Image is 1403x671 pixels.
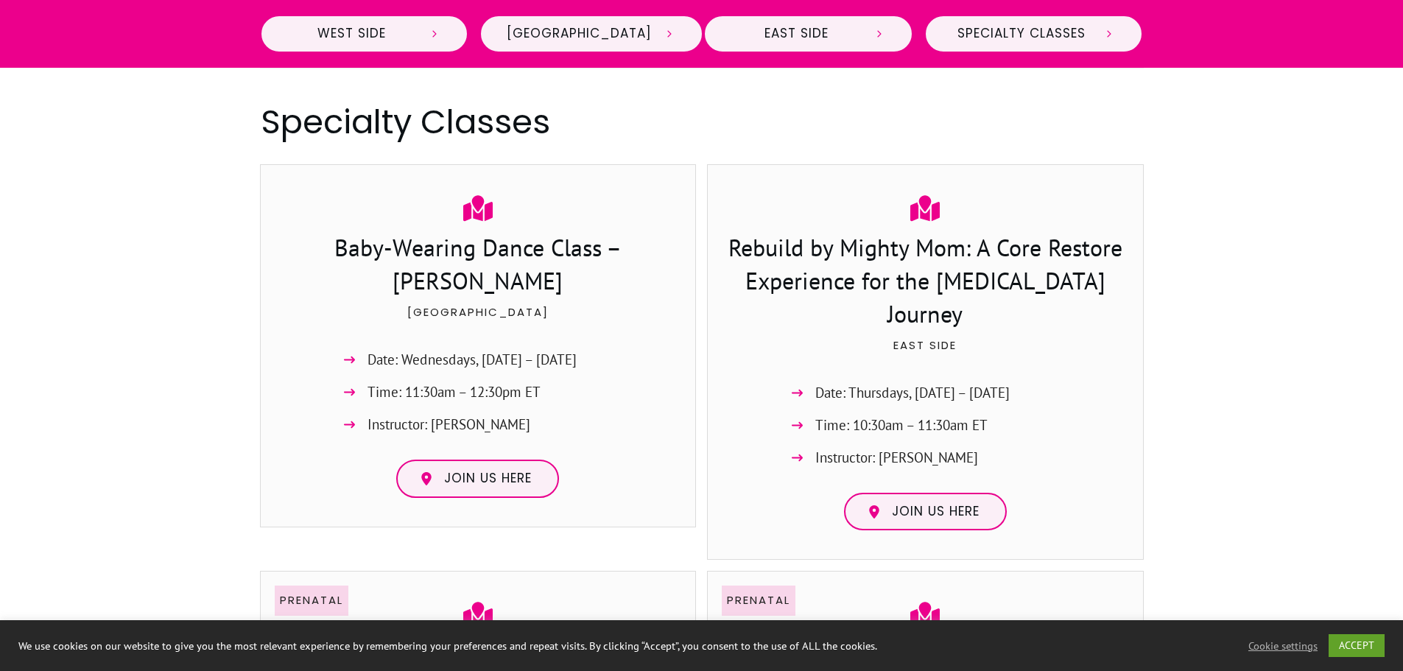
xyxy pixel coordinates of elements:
[261,99,1143,145] h2: Specialty Classes
[280,591,343,610] p: Prenatal
[1329,634,1385,657] a: ACCEPT
[396,460,559,498] a: Join us here
[444,471,532,487] span: Join us here
[731,26,862,42] span: East Side
[952,26,1091,42] span: Specialty Classes
[815,446,978,470] span: Instructor: [PERSON_NAME]
[703,15,913,53] a: East Side
[815,381,1010,405] span: Date: Thursdays, [DATE] – [DATE]
[722,336,1128,373] p: East Side
[507,26,652,42] span: [GEOGRAPHIC_DATA]
[479,15,703,53] a: [GEOGRAPHIC_DATA]
[368,412,530,437] span: Instructor: [PERSON_NAME]
[722,231,1128,334] h3: Rebuild by Mighty Mom: A Core Restore Experience for the [MEDICAL_DATA] Journey
[727,591,790,610] p: Prenatal
[815,413,988,438] span: Time: 10:30am – 11:30am ET
[309,231,647,301] h3: Baby-Wearing Dance Class – [PERSON_NAME]
[924,15,1143,53] a: Specialty Classes
[368,380,541,404] span: Time: 11:30am – 12:30pm ET
[287,26,418,42] span: West Side
[260,15,469,53] a: West Side
[892,504,980,520] span: Join us here
[844,493,1007,531] a: Join us here
[1248,639,1318,653] a: Cookie settings
[275,303,681,340] p: [GEOGRAPHIC_DATA]
[18,639,975,653] div: We use cookies on our website to give you the most relevant experience by remembering your prefer...
[368,348,577,372] span: Date: Wednesdays, [DATE] – [DATE]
